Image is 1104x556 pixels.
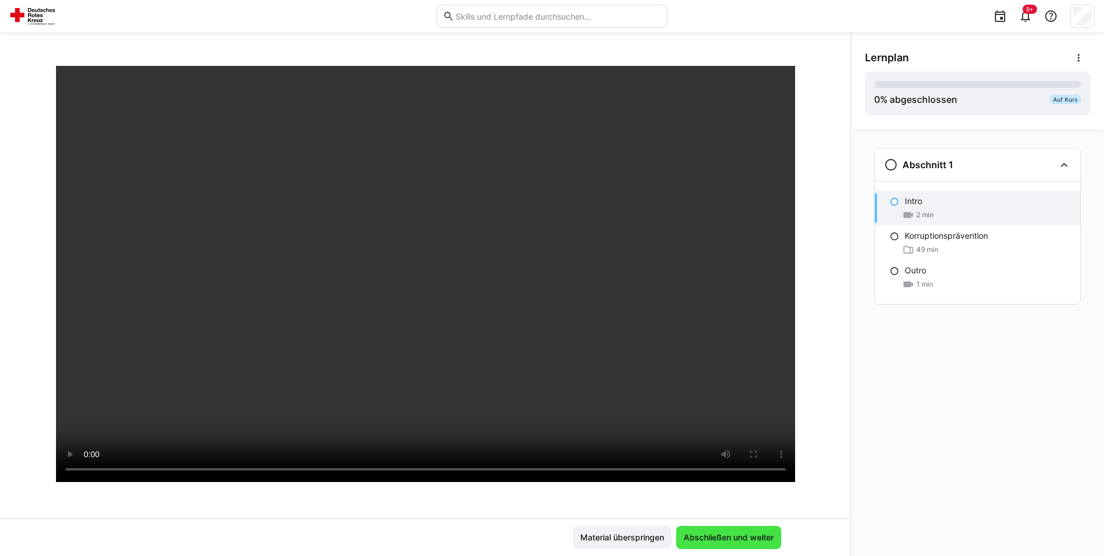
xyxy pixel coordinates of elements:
p: Intro [905,195,922,207]
span: 2 min [916,210,934,220]
span: 49 min [916,245,938,254]
span: 1 min [916,280,933,289]
span: Lernplan [865,51,909,64]
button: Abschließen und weiter [676,526,781,549]
span: Abschließen und weiter [682,532,775,543]
p: Korruptionsprävention [905,230,988,242]
span: Material überspringen [579,532,666,543]
button: Material überspringen [573,526,672,549]
div: Auf Kurs [1050,95,1081,104]
h3: Abschnitt 1 [902,159,953,170]
span: 9+ [1026,6,1034,13]
p: Outro [905,265,926,276]
input: Skills und Lernpfade durchsuchen… [454,11,661,21]
span: 0 [874,94,880,105]
div: % abgeschlossen [874,92,957,106]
